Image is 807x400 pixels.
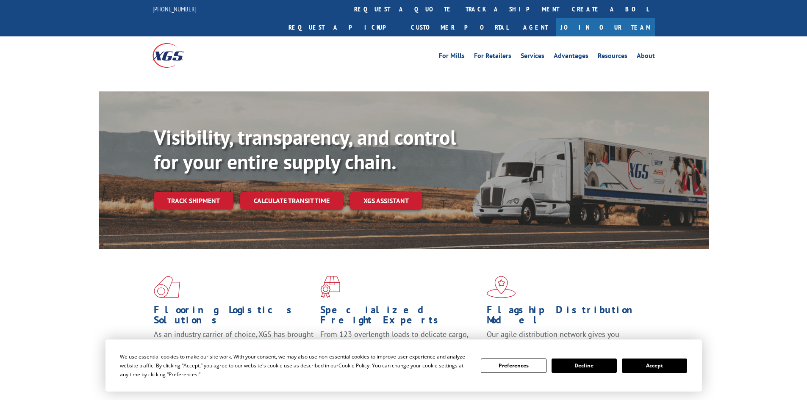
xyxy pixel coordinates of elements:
a: About [637,52,655,62]
a: Calculate transit time [240,192,343,210]
img: xgs-icon-total-supply-chain-intelligence-red [154,276,180,298]
span: Cookie Policy [338,362,369,369]
button: Decline [552,359,617,373]
a: Customer Portal [405,18,515,36]
div: Cookie Consent Prompt [105,339,702,392]
a: Resources [598,52,627,62]
h1: Specialized Freight Experts [320,305,480,329]
div: We use essential cookies to make our site work. With your consent, we may also use non-essential ... [120,352,471,379]
span: Preferences [169,371,197,378]
p: From 123 overlength loads to delicate cargo, our experienced staff knows the best way to move you... [320,329,480,367]
a: Request a pickup [282,18,405,36]
a: For Mills [439,52,465,62]
a: Agent [515,18,556,36]
button: Accept [622,359,687,373]
b: Visibility, transparency, and control for your entire supply chain. [154,124,456,175]
img: xgs-icon-focused-on-flooring-red [320,276,340,298]
button: Preferences [481,359,546,373]
a: Advantages [554,52,588,62]
a: Join Our Team [556,18,655,36]
a: [PHONE_NUMBER] [153,5,197,13]
a: Track shipment [154,192,233,210]
span: As an industry carrier of choice, XGS has brought innovation and dedication to flooring logistics... [154,329,313,359]
img: xgs-icon-flagship-distribution-model-red [487,276,516,298]
a: For Retailers [474,52,511,62]
a: XGS ASSISTANT [350,192,422,210]
a: Services [521,52,544,62]
h1: Flagship Distribution Model [487,305,647,329]
span: Our agile distribution network gives you nationwide inventory management on demand. [487,329,643,349]
h1: Flooring Logistics Solutions [154,305,314,329]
